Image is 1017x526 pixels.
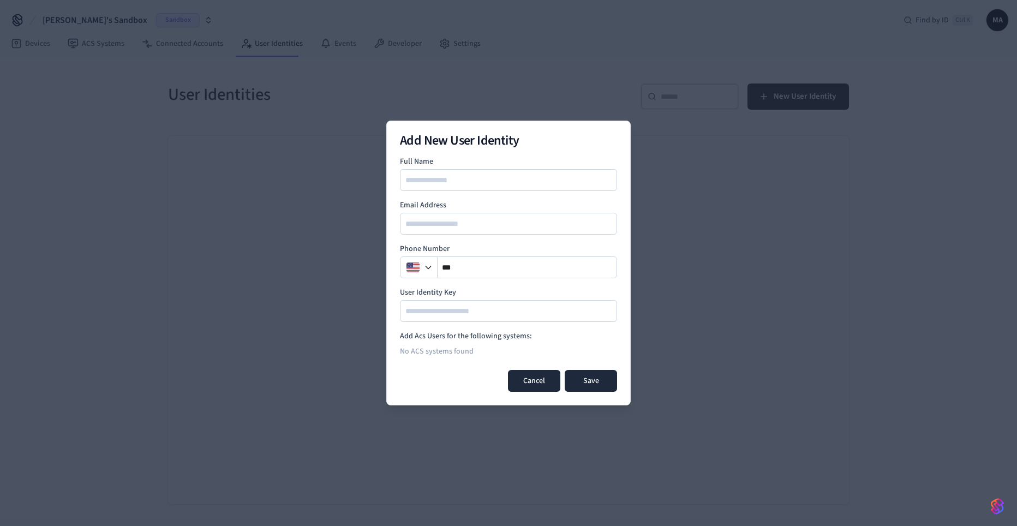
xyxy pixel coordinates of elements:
[400,287,617,298] label: User Identity Key
[400,331,617,342] h4: Add Acs Users for the following systems:
[400,134,617,147] h2: Add New User Identity
[400,156,617,167] label: Full Name
[508,370,560,392] button: Cancel
[400,342,617,361] div: No ACS systems found
[400,243,617,254] label: Phone Number
[565,370,617,392] button: Save
[400,200,617,211] label: Email Address
[991,498,1004,515] img: SeamLogoGradient.69752ec5.svg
